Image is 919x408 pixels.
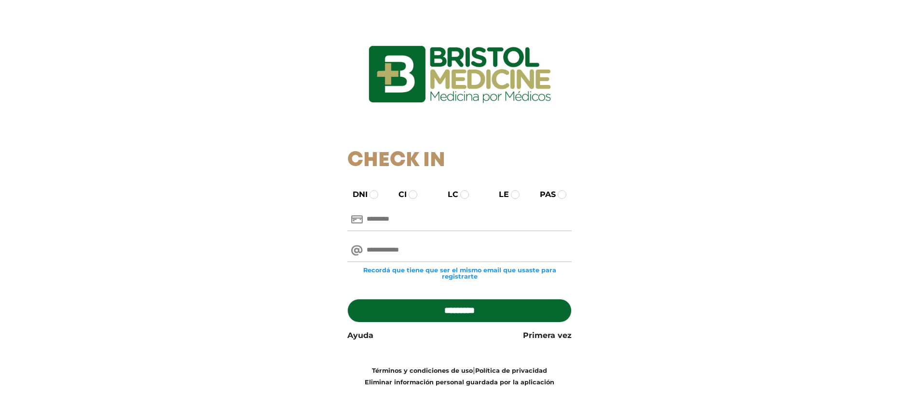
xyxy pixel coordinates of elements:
label: PAS [531,189,556,200]
a: Política de privacidad [475,367,547,374]
label: DNI [344,189,368,200]
a: Primera vez [523,330,572,341]
img: logo_ingresarbristol.jpg [329,12,590,137]
a: Ayuda [347,330,373,341]
small: Recordá que tiene que ser el mismo email que usaste para registrarte [347,267,572,280]
div: | [340,365,579,388]
a: Eliminar información personal guardada por la aplicación [365,379,554,386]
label: LC [439,189,458,200]
label: CI [390,189,407,200]
h1: Check In [347,149,572,173]
a: Términos y condiciones de uso [372,367,473,374]
label: LE [490,189,509,200]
